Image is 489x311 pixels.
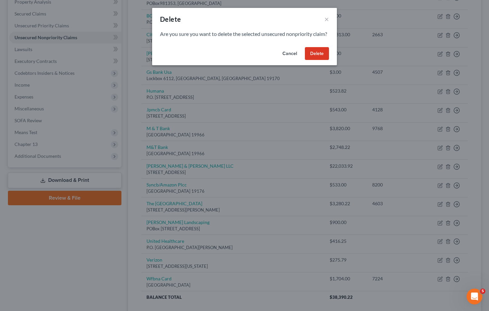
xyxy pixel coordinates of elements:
[277,47,302,60] button: Cancel
[160,30,329,38] p: Are you sure you want to delete the selected unsecured nonpriority claim?
[480,289,485,294] span: 5
[467,289,482,304] iframe: Intercom live chat
[324,15,329,23] button: ×
[305,47,329,60] button: Delete
[160,14,181,24] div: Delete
